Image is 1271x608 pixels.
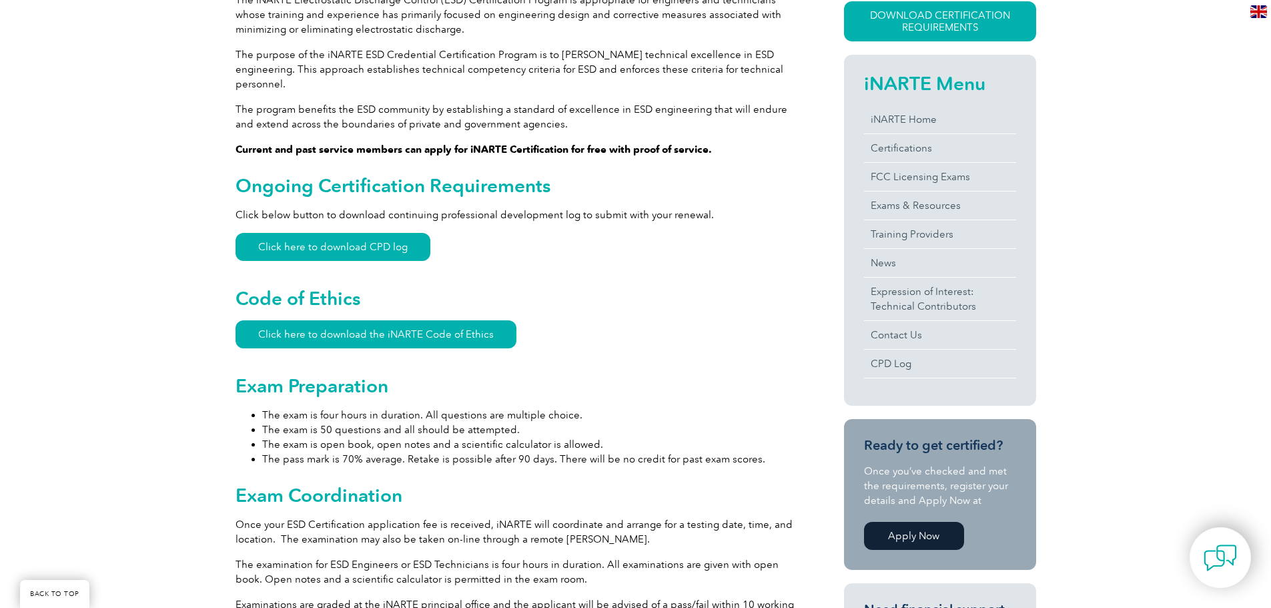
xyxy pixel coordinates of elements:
a: Apply Now [864,522,964,550]
h2: Code of Ethics [236,288,796,309]
a: BACK TO TOP [20,580,89,608]
h2: Exam Coordination [236,485,796,506]
li: The exam is four hours in duration. All questions are multiple choice. [262,408,796,422]
a: FCC Licensing Exams [864,163,1016,191]
li: The exam is 50 questions and all should be attempted. [262,422,796,437]
p: Click below button to download continuing professional development log to submit with your renewal. [236,208,796,222]
p: The purpose of the iNARTE ESD Credential Certification Program is to [PERSON_NAME] technical exce... [236,47,796,91]
a: Certifications [864,134,1016,162]
a: Training Providers [864,220,1016,248]
h2: Exam Preparation [236,375,796,396]
a: News [864,249,1016,277]
a: Click here to download the iNARTE Code of Ethics [236,320,516,348]
li: The pass mark is 70% average. Retake is possible after 90 days. There will be no credit for past ... [262,452,796,467]
h2: Ongoing Certification Requirements [236,175,796,196]
h3: Ready to get certified? [864,437,1016,454]
h2: iNARTE Menu [864,73,1016,94]
p: The program benefits the ESD community by establishing a standard of excellence in ESD engineerin... [236,102,796,131]
li: The exam is open book, open notes and a scientific calculator is allowed. [262,437,796,452]
a: CPD Log [864,350,1016,378]
a: iNARTE Home [864,105,1016,133]
a: Exams & Resources [864,192,1016,220]
p: Once your ESD Certification application fee is received, iNARTE will coordinate and arrange for a... [236,517,796,547]
img: en [1250,5,1267,18]
a: Contact Us [864,321,1016,349]
a: Click here to download CPD log [236,233,430,261]
strong: Current and past service members can apply for iNARTE Certification for free with proof of service. [236,143,712,156]
img: contact-chat.png [1204,541,1237,575]
a: Expression of Interest:Technical Contributors [864,278,1016,320]
p: The examination for ESD Engineers or ESD Technicians is four hours in duration. All examinations ... [236,557,796,587]
p: Once you’ve checked and met the requirements, register your details and Apply Now at [864,464,1016,508]
a: Download Certification Requirements [844,1,1036,41]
